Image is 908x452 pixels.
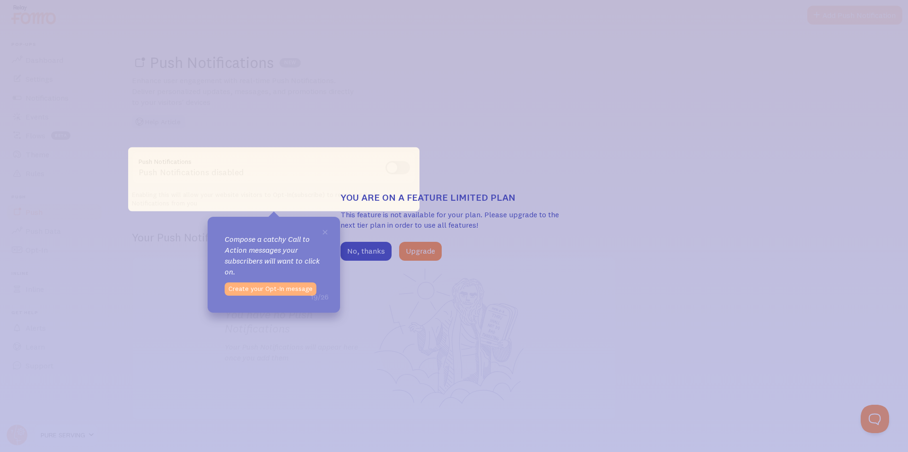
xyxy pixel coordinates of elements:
[225,282,316,296] button: Create your Opt-In message
[340,209,567,231] p: This feature is not available for your plan. Please upgrade to the next tier plan in order to use...
[340,191,567,204] h3: You are on a feature limited plan
[311,292,329,301] span: 19/26
[322,228,329,236] button: Close Tour
[322,224,329,239] span: ×
[225,234,323,277] p: Compose a catchy Call to Action messages your subscribers will want to click on.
